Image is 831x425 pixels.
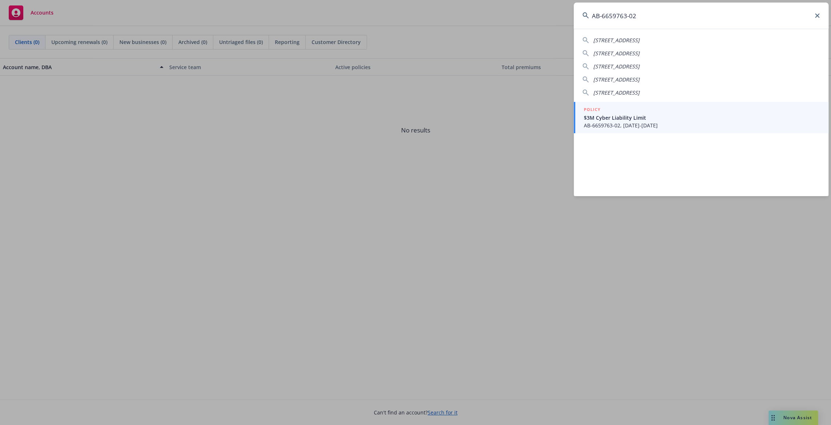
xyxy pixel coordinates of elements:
input: Search... [574,3,828,29]
span: [STREET_ADDRESS] [593,76,640,83]
a: POLICY$3M Cyber Liability LimitAB-6659763-02, [DATE]-[DATE] [574,102,828,133]
span: AB-6659763-02, [DATE]-[DATE] [584,122,820,129]
h5: POLICY [584,106,601,113]
span: [STREET_ADDRESS] [593,89,640,96]
span: [STREET_ADDRESS] [593,37,640,44]
span: [STREET_ADDRESS] [593,50,640,57]
span: $3M Cyber Liability Limit [584,114,820,122]
span: [STREET_ADDRESS] [593,63,640,70]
